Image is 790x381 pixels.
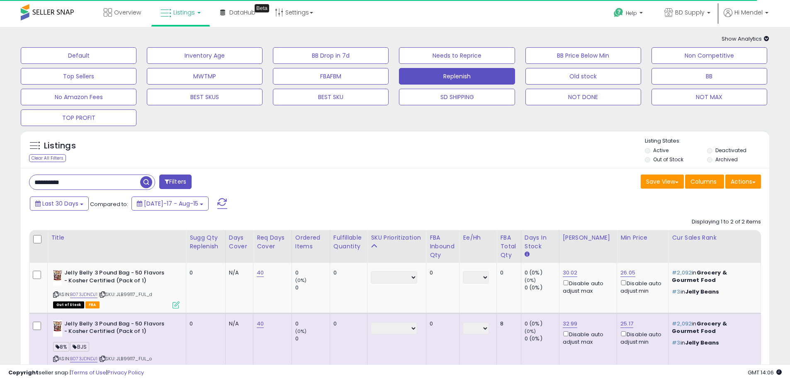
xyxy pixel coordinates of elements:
[685,175,724,189] button: Columns
[107,369,144,376] a: Privacy Policy
[430,269,453,277] div: 0
[70,291,97,298] a: B073JDNDJ1
[190,320,219,328] div: 0
[672,320,754,335] p: in
[255,4,269,12] div: Tooltip anchor
[21,109,136,126] button: TOP PROFIT
[257,269,264,277] a: 40
[525,251,530,258] small: Days In Stock.
[620,279,662,295] div: Disable auto adjust min
[51,233,182,242] div: Title
[525,89,641,105] button: NOT DONE
[295,335,330,342] div: 0
[29,154,66,162] div: Clear All Filters
[229,8,255,17] span: DataHub
[672,269,754,284] p: in
[367,230,426,263] th: CSV column name: cust_attr_3_SKU Prioritization
[525,277,536,284] small: (0%)
[563,279,611,295] div: Disable auto adjust max
[525,335,559,342] div: 0 (0%)
[525,284,559,291] div: 0 (0%)
[8,369,39,376] strong: Copyright
[563,320,578,328] a: 32.99
[257,233,288,251] div: Req Days Cover
[399,68,515,85] button: Replenish
[295,320,330,328] div: 0
[563,269,578,277] a: 30.02
[114,8,141,17] span: Overview
[173,8,195,17] span: Listings
[653,147,668,154] label: Active
[144,199,198,208] span: [DATE]-17 - Aug-15
[725,175,761,189] button: Actions
[525,233,556,251] div: Days In Stock
[64,269,165,286] b: Jelly Belly 3 Pound Bag - 50 Flavors - Kosher Certified (Pack of 1)
[672,233,757,242] div: Cur Sales Rank
[672,339,754,347] p: in
[295,284,330,291] div: 0
[8,369,144,377] div: seller snap | |
[672,339,680,347] span: #3
[525,47,641,64] button: BB Price Below Min
[685,339,720,347] span: Jelly Beans
[651,89,767,105] button: NOT MAX
[500,233,518,260] div: FBA Total Qty
[229,269,247,277] div: N/A
[70,355,97,362] a: B073JDNDJ1
[653,156,683,163] label: Out of Stock
[672,320,692,328] span: #2,092
[85,301,100,308] span: FBA
[626,10,637,17] span: Help
[21,47,136,64] button: Default
[525,68,641,85] button: Old stock
[21,68,136,85] button: Top Sellers
[371,233,423,242] div: SKU Prioritization
[273,47,389,64] button: BB Drop in 7d
[525,320,559,328] div: 0 (0%)
[675,8,705,17] span: BD Supply
[90,200,128,208] span: Compared to:
[563,330,611,346] div: Disable auto adjust max
[463,233,493,242] div: Ee/hh
[690,177,717,186] span: Columns
[71,369,106,376] a: Terms of Use
[672,320,727,335] span: Grocery & Gourmet Food
[53,269,62,286] img: 41bDghevJCL._SL40_.jpg
[748,369,782,376] span: 2025-09-15 14:06 GMT
[295,328,307,335] small: (0%)
[295,277,307,284] small: (0%)
[525,328,536,335] small: (0%)
[645,137,769,145] p: Listing States:
[147,89,263,105] button: BEST SKUS
[613,7,624,18] i: Get Help
[500,320,515,328] div: 8
[692,218,761,226] div: Displaying 1 to 2 of 2 items
[620,330,662,346] div: Disable auto adjust min
[273,89,389,105] button: BEST SKU
[99,355,152,362] span: | SKU: JLB99117_FUL_o
[715,156,738,163] label: Archived
[186,230,226,263] th: Please note that this number is a calculation based on your required days of coverage and your ve...
[159,175,192,189] button: Filters
[131,197,209,211] button: [DATE]-17 - Aug-15
[672,269,727,284] span: Grocery & Gourmet Food
[651,47,767,64] button: Non Competitive
[190,269,219,277] div: 0
[685,288,720,296] span: Jelly Beans
[734,8,763,17] span: Hi Mendel
[53,320,62,337] img: 41bDghevJCL._SL40_.jpg
[430,320,453,328] div: 0
[620,320,633,328] a: 25.17
[30,197,89,211] button: Last 30 Days
[257,320,264,328] a: 40
[430,233,456,260] div: FBA inbound Qty
[295,269,330,277] div: 0
[44,140,76,152] h5: Listings
[724,8,768,27] a: Hi Mendel
[500,269,515,277] div: 0
[64,320,165,337] b: Jelly Belly 3 Pound Bag - 50 Flavors - Kosher Certified (Pack of 1)
[641,175,684,189] button: Save View
[42,199,78,208] span: Last 30 Days
[672,269,692,277] span: #2,092
[333,269,361,277] div: 0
